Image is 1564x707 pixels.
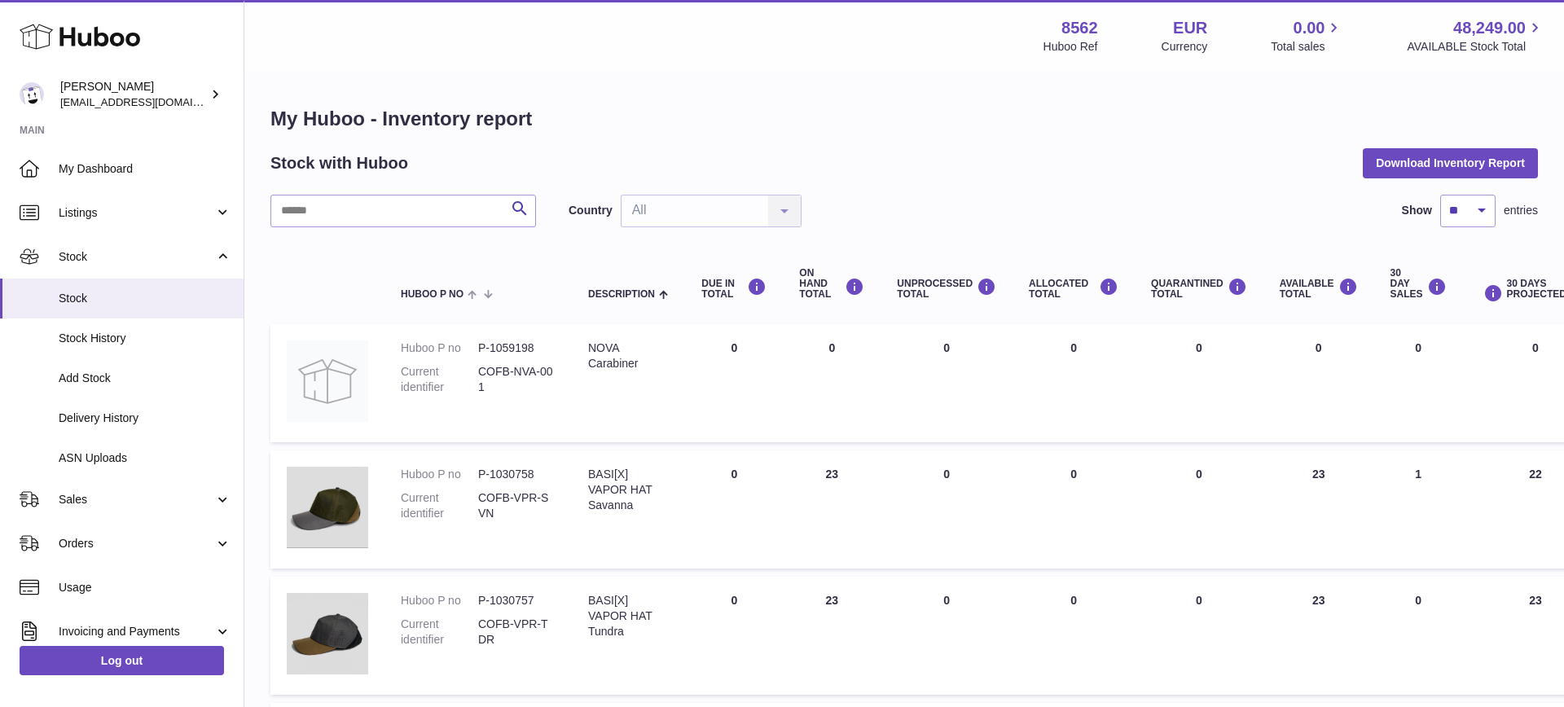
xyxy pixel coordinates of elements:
[1271,39,1343,55] span: Total sales
[1196,341,1202,354] span: 0
[59,450,231,466] span: ASN Uploads
[401,289,463,300] span: Huboo P no
[287,340,368,422] img: product image
[270,152,408,174] h2: Stock with Huboo
[1013,324,1135,442] td: 0
[478,340,556,356] dd: P-1059198
[783,324,881,442] td: 0
[20,646,224,675] a: Log out
[478,593,556,608] dd: P-1030757
[1196,468,1202,481] span: 0
[1061,17,1098,39] strong: 8562
[685,324,783,442] td: 0
[59,249,214,265] span: Stock
[1263,577,1374,695] td: 23
[59,536,214,551] span: Orders
[59,371,231,386] span: Add Stock
[1374,450,1463,569] td: 1
[1504,203,1538,218] span: entries
[1374,324,1463,442] td: 0
[1029,278,1118,300] div: ALLOCATED Total
[401,617,478,648] dt: Current identifier
[897,278,996,300] div: UNPROCESSED Total
[588,593,669,639] div: BASI[X] VAPOR HAT Tundra
[1263,324,1374,442] td: 0
[1162,39,1208,55] div: Currency
[1402,203,1432,218] label: Show
[287,467,368,548] img: product image
[1013,450,1135,569] td: 0
[1271,17,1343,55] a: 0.00 Total sales
[783,577,881,695] td: 23
[1280,278,1358,300] div: AVAILABLE Total
[287,593,368,674] img: product image
[588,289,655,300] span: Description
[1173,17,1207,39] strong: EUR
[59,291,231,306] span: Stock
[478,490,556,521] dd: COFB-VPR-SVN
[1407,39,1544,55] span: AVAILABLE Stock Total
[881,450,1013,569] td: 0
[478,364,556,395] dd: COFB-NVA-001
[881,577,1013,695] td: 0
[569,203,613,218] label: Country
[1263,450,1374,569] td: 23
[401,490,478,521] dt: Current identifier
[59,492,214,507] span: Sales
[401,467,478,482] dt: Huboo P no
[20,82,44,107] img: fumi@codeofbell.com
[1453,17,1526,39] span: 48,249.00
[270,106,1538,132] h1: My Huboo - Inventory report
[1294,17,1325,39] span: 0.00
[881,324,1013,442] td: 0
[59,331,231,346] span: Stock History
[1151,278,1247,300] div: QUARANTINED Total
[478,467,556,482] dd: P-1030758
[701,278,767,300] div: DUE IN TOTAL
[1374,577,1463,695] td: 0
[59,624,214,639] span: Invoicing and Payments
[1013,577,1135,695] td: 0
[401,593,478,608] dt: Huboo P no
[59,161,231,177] span: My Dashboard
[588,340,669,371] div: NOVA Carabiner
[60,79,207,110] div: [PERSON_NAME]
[799,268,864,301] div: ON HAND Total
[401,364,478,395] dt: Current identifier
[401,340,478,356] dt: Huboo P no
[685,450,783,569] td: 0
[783,450,881,569] td: 23
[478,617,556,648] dd: COFB-VPR-TDR
[1390,268,1447,301] div: 30 DAY SALES
[1363,148,1538,178] button: Download Inventory Report
[1196,594,1202,607] span: 0
[59,580,231,595] span: Usage
[59,205,214,221] span: Listings
[685,577,783,695] td: 0
[59,411,231,426] span: Delivery History
[60,95,239,108] span: [EMAIL_ADDRESS][DOMAIN_NAME]
[588,467,669,513] div: BASI[X] VAPOR HAT Savanna
[1407,17,1544,55] a: 48,249.00 AVAILABLE Stock Total
[1043,39,1098,55] div: Huboo Ref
